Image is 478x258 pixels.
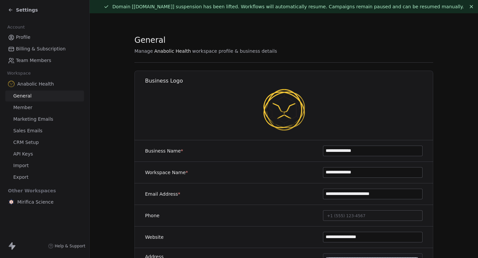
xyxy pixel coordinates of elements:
[13,116,53,123] span: Marketing Emails
[145,234,164,240] label: Website
[5,43,84,54] a: Billing & Subscription
[145,77,434,85] h1: Business Logo
[16,45,66,52] span: Billing & Subscription
[192,48,277,54] span: workspace profile & business details
[5,149,84,160] a: API Keys
[13,139,39,146] span: CRM Setup
[323,210,423,221] button: +1 (555) 123-4567
[13,151,33,158] span: API Keys
[134,35,166,45] span: General
[55,243,85,249] span: Help & Support
[145,191,180,197] label: Email Address
[5,114,84,125] a: Marketing Emails
[13,104,33,111] span: Member
[8,81,15,87] img: Anabolic-Health-Icon-192.png
[5,102,84,113] a: Member
[5,91,84,101] a: General
[5,125,84,136] a: Sales Emails
[134,48,153,54] span: Manage
[48,243,85,249] a: Help & Support
[5,55,84,66] a: Team Members
[112,4,464,9] span: Domain [[DOMAIN_NAME]] suspension has been lifted. Workflows will automatically resume. Campaigns...
[5,160,84,171] a: Import
[13,127,42,134] span: Sales Emails
[145,169,188,176] label: Workspace Name
[16,57,51,64] span: Team Members
[4,68,34,78] span: Workspace
[145,212,159,219] label: Phone
[5,137,84,148] a: CRM Setup
[16,7,38,13] span: Settings
[16,34,31,41] span: Profile
[327,214,365,218] span: +1 (555) 123-4567
[5,32,84,43] a: Profile
[8,7,38,13] a: Settings
[8,199,15,205] img: MIRIFICA%20science_logo_icon-big.png
[13,162,29,169] span: Import
[5,172,84,183] a: Export
[17,81,54,87] span: Anabolic Health
[13,174,29,181] span: Export
[17,199,53,205] span: Mirifica Science
[5,185,59,196] span: Other Workspaces
[4,22,28,32] span: Account
[145,148,183,154] label: Business Name
[13,93,32,99] span: General
[263,89,305,131] img: Anabolic-Health-Icon-192.png
[154,48,191,54] span: Anabolic Health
